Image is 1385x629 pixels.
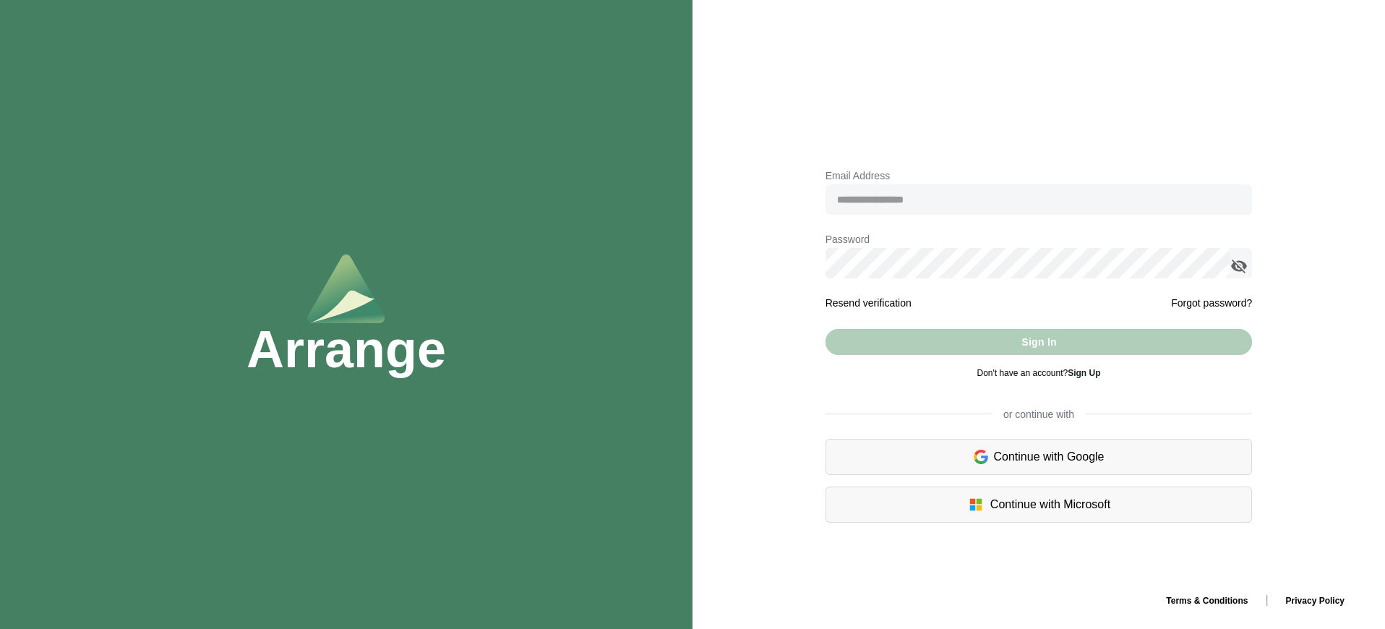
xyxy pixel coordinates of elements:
img: google-logo.6d399ca0.svg [974,448,988,466]
span: | [1265,594,1268,606]
div: Continue with Google [826,439,1253,475]
span: Don't have an account? [977,368,1100,378]
h1: Arrange [246,323,446,375]
a: Terms & Conditions [1154,596,1259,606]
p: Password [826,231,1253,248]
div: Continue with Microsoft [826,487,1253,523]
img: microsoft-logo.7cf64d5f.svg [967,496,985,513]
a: Forgot password? [1171,294,1252,312]
span: or continue with [992,407,1086,422]
a: Resend verification [826,297,912,309]
a: Sign Up [1068,368,1100,378]
p: Email Address [826,167,1253,184]
i: appended action [1230,257,1248,275]
a: Privacy Policy [1274,596,1356,606]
